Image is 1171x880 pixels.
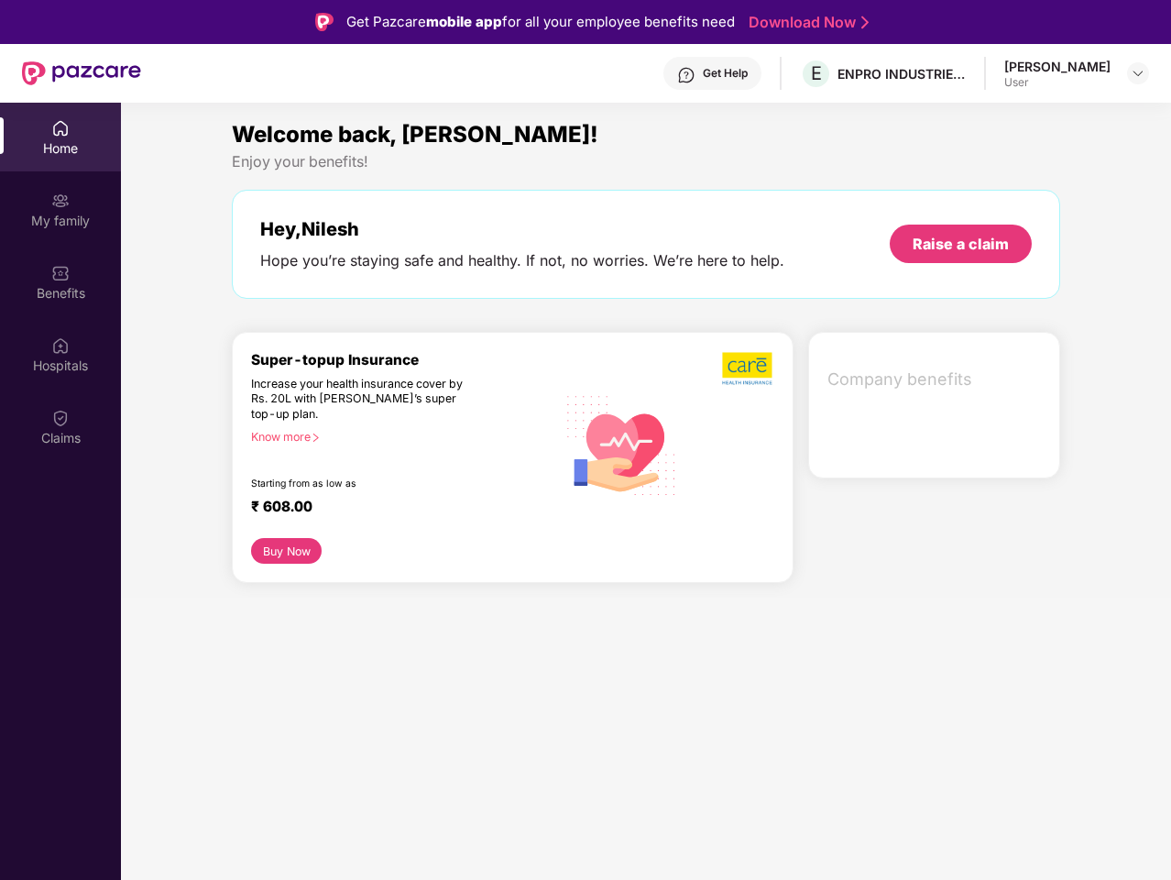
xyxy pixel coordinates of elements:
[861,13,869,32] img: Stroke
[51,409,70,427] img: svg+xml;base64,PHN2ZyBpZD0iQ2xhaW0iIHhtbG5zPSJodHRwOi8vd3d3LnczLm9yZy8yMDAwL3N2ZyIgd2lkdGg9IjIwIi...
[251,351,556,368] div: Super-topup Insurance
[251,478,478,490] div: Starting from as low as
[677,66,695,84] img: svg+xml;base64,PHN2ZyBpZD0iSGVscC0zMngzMiIgeG1sbnM9Imh0dHA6Ly93d3cudzMub3JnLzIwMDAvc3ZnIiB3aWR0aD...
[811,62,822,84] span: E
[837,65,966,82] div: ENPRO INDUSTRIES PVT LTD
[913,234,1009,254] div: Raise a claim
[1004,58,1111,75] div: [PERSON_NAME]
[232,152,1060,171] div: Enjoy your benefits!
[251,377,477,423] div: Increase your health insurance cover by Rs. 20L with [PERSON_NAME]’s super top-up plan.
[51,192,70,210] img: svg+xml;base64,PHN2ZyB3aWR0aD0iMjAiIGhlaWdodD0iMjAiIHZpZXdCb3g9IjAgMCAyMCAyMCIgZmlsbD0ibm9uZSIgeG...
[251,498,538,520] div: ₹ 608.00
[251,538,322,564] button: Buy Now
[816,356,1059,403] div: Company benefits
[703,66,748,81] div: Get Help
[315,13,334,31] img: Logo
[346,11,735,33] div: Get Pazcare for all your employee benefits need
[722,351,774,386] img: b5dec4f62d2307b9de63beb79f102df3.png
[426,13,502,30] strong: mobile app
[260,218,784,240] div: Hey, Nilesh
[260,251,784,270] div: Hope you’re staying safe and healthy. If not, no worries. We’re here to help.
[311,433,321,443] span: right
[827,367,1045,392] span: Company benefits
[22,61,141,85] img: New Pazcare Logo
[556,378,687,511] img: svg+xml;base64,PHN2ZyB4bWxucz0iaHR0cDovL3d3dy53My5vcmcvMjAwMC9zdmciIHhtbG5zOnhsaW5rPSJodHRwOi8vd3...
[1004,75,1111,90] div: User
[232,121,598,148] span: Welcome back, [PERSON_NAME]!
[749,13,863,32] a: Download Now
[251,430,545,443] div: Know more
[51,336,70,355] img: svg+xml;base64,PHN2ZyBpZD0iSG9zcGl0YWxzIiB4bWxucz0iaHR0cDovL3d3dy53My5vcmcvMjAwMC9zdmciIHdpZHRoPS...
[51,119,70,137] img: svg+xml;base64,PHN2ZyBpZD0iSG9tZSIgeG1sbnM9Imh0dHA6Ly93d3cudzMub3JnLzIwMDAvc3ZnIiB3aWR0aD0iMjAiIG...
[51,264,70,282] img: svg+xml;base64,PHN2ZyBpZD0iQmVuZWZpdHMiIHhtbG5zPSJodHRwOi8vd3d3LnczLm9yZy8yMDAwL3N2ZyIgd2lkdGg9Ij...
[1131,66,1145,81] img: svg+xml;base64,PHN2ZyBpZD0iRHJvcGRvd24tMzJ4MzIiIHhtbG5zPSJodHRwOi8vd3d3LnczLm9yZy8yMDAwL3N2ZyIgd2...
